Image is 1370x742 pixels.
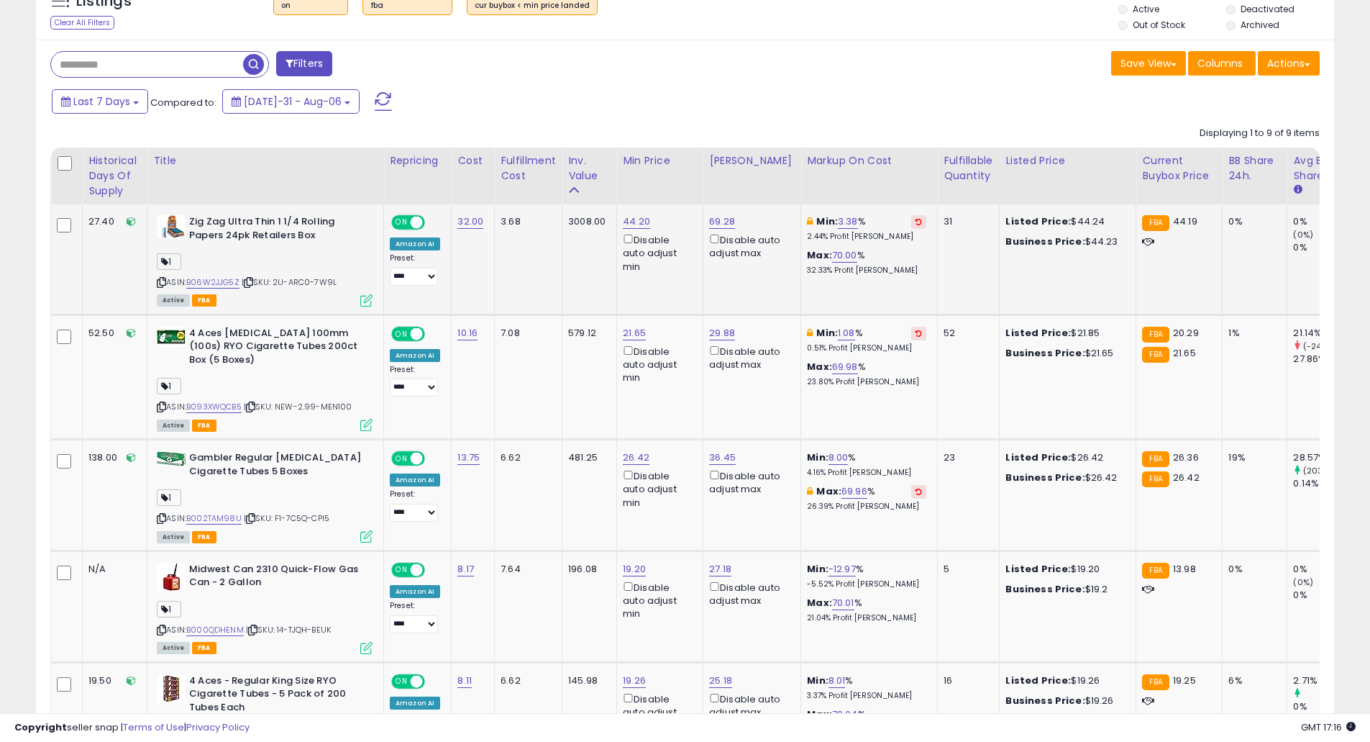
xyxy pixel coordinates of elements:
strong: Copyright [14,720,67,734]
span: 13.98 [1173,562,1196,576]
div: $19.20 [1005,563,1125,576]
span: ON [393,675,411,687]
b: Max: [807,248,832,262]
a: -12.97 [828,562,856,576]
b: Listed Price: [1005,451,1071,464]
p: 21.04% Profit [PERSON_NAME] [807,613,926,623]
span: All listings currently available for purchase on Amazon [157,642,190,654]
div: 145.98 [568,674,606,687]
th: The percentage added to the cost of goods (COGS) that forms the calculator for Min & Max prices. [801,148,938,204]
b: 4 Aces [MEDICAL_DATA] 100mm (100s) RYO Cigarette Tubes 200ct Box (5 Boxes) [189,327,364,371]
div: % [807,451,926,478]
span: [DATE]-31 - Aug-06 [244,94,342,109]
div: $21.85 [1005,327,1125,340]
img: 41xOZ4gBmAL._SL40_.jpg [157,674,186,703]
div: N/A [88,563,136,576]
div: $19.2 [1005,583,1125,596]
div: Preset: [390,365,440,397]
b: 4 Aces - Regular King Size RYO Cigarette Tubes - 5 Pack of 200 Tubes Each [189,674,364,718]
a: 70.01 [832,596,854,610]
div: $44.24 [1005,215,1125,228]
label: Out of Stock [1133,19,1185,31]
p: 2.44% Profit [PERSON_NAME] [807,232,926,242]
div: 3.68 [501,215,551,228]
a: 21.65 [623,326,646,340]
p: 32.33% Profit [PERSON_NAME] [807,266,926,276]
div: 2.71% [1293,674,1353,687]
b: Midwest Can 2310 Quick-Flow Gas Can - 2 Gallon [189,563,364,593]
span: 20.29 [1173,326,1199,340]
div: Preset: [390,253,440,286]
span: OFF [423,675,446,687]
div: ASIN: [157,563,373,653]
div: % [807,597,926,623]
button: Filters [276,51,332,76]
p: 4.16% Profit [PERSON_NAME] [807,468,926,478]
div: 27.86% [1293,353,1353,366]
div: seller snap | | [14,721,250,735]
div: Inv. value [568,153,611,184]
a: B06W2JJG5Z [186,276,239,289]
div: 23 [944,451,988,464]
a: B000QDHENM [186,624,244,636]
div: 7.08 [501,327,551,340]
div: Fulfillment Cost [501,153,556,184]
div: 7.64 [501,563,551,576]
span: 1 [157,601,181,617]
span: OFF [423,217,446,229]
a: 8.01 [828,674,846,688]
div: $21.65 [1005,347,1125,360]
div: fba [370,1,444,11]
a: 19.20 [623,562,646,576]
label: Deactivated [1241,3,1294,15]
div: Disable auto adjust min [623,579,692,621]
div: 19% [1228,451,1276,464]
div: Historical Days Of Supply [88,153,141,199]
div: % [807,361,926,387]
b: Listed Price: [1005,214,1071,228]
span: 26.42 [1173,471,1200,484]
small: (0%) [1293,229,1313,240]
small: (-24.12%) [1303,340,1341,352]
div: 6.62 [501,451,551,464]
p: -5.52% Profit [PERSON_NAME] [807,579,926,589]
a: 26.42 [623,451,649,465]
a: 32.00 [457,214,483,229]
a: 36.45 [709,451,736,465]
a: 1.08 [838,326,855,340]
div: Disable auto adjust min [623,468,692,510]
div: Repricing [390,153,445,168]
div: 196.08 [568,563,606,576]
div: 0% [1293,589,1353,602]
p: 0.51% Profit [PERSON_NAME] [807,343,926,353]
div: Disable auto adjust min [623,691,692,733]
div: Avg BB Share [1293,153,1347,184]
span: | SKU: F1-7C5Q-CPI5 [244,512,329,524]
button: Columns [1188,51,1256,76]
span: FBA [192,420,216,432]
span: ON [393,217,411,229]
div: $44.23 [1005,235,1125,248]
div: % [807,327,926,353]
span: 26.36 [1173,451,1199,464]
small: FBA [1142,451,1169,467]
span: | SKU: NEW-2.99-MEN100 [244,401,352,412]
div: Amazon AI [390,474,440,487]
div: Min Price [623,153,697,168]
div: 6.62 [501,674,551,687]
div: $26.42 [1005,471,1125,484]
p: 26.39% Profit [PERSON_NAME] [807,502,926,512]
b: Business Price: [1005,694,1084,707]
small: FBA [1142,563,1169,579]
b: Min: [807,674,828,687]
div: 6% [1228,674,1276,687]
span: 44.19 [1173,214,1197,228]
label: Active [1133,3,1159,15]
b: Max: [807,360,832,374]
div: BB Share 24h. [1228,153,1281,184]
span: All listings currently available for purchase on Amazon [157,294,190,307]
button: Save View [1111,51,1186,76]
a: 27.18 [709,562,731,576]
div: 52.50 [88,327,136,340]
button: Last 7 Days [52,89,148,114]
